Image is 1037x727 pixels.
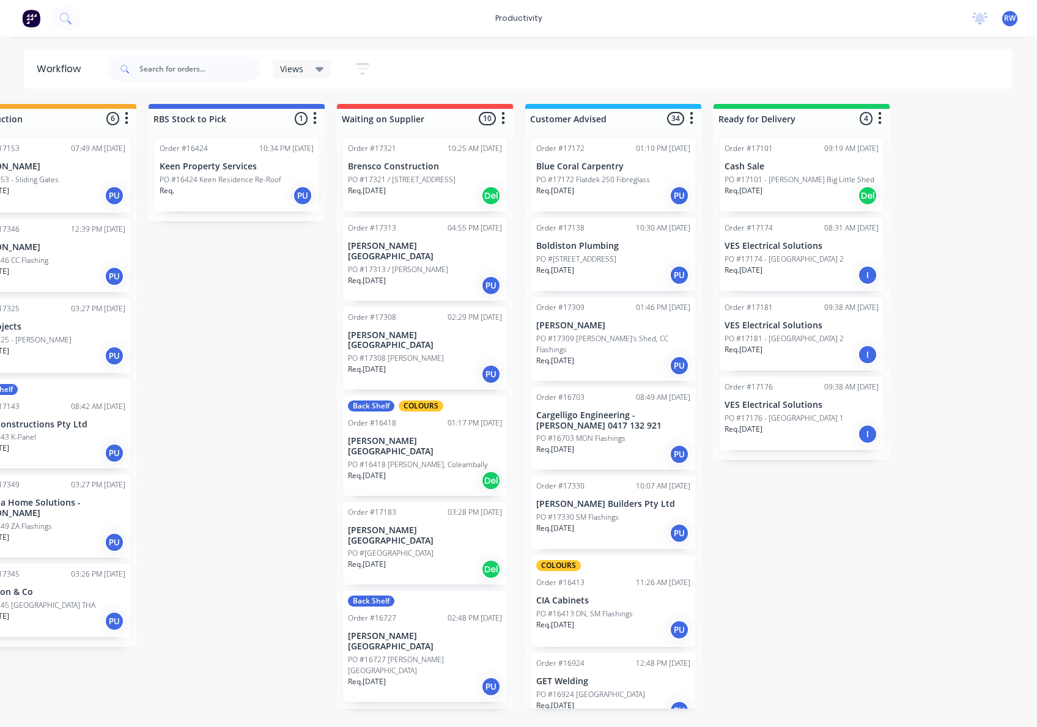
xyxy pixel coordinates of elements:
[725,174,874,185] p: PO #17101 - [PERSON_NAME] Big Little Shed
[105,611,124,631] div: PU
[725,143,773,154] div: Order #17101
[536,241,690,251] p: Boldiston Plumbing
[348,525,502,546] p: [PERSON_NAME][GEOGRAPHIC_DATA]
[293,186,312,205] div: PU
[536,265,574,276] p: Req. [DATE]
[481,677,501,696] div: PU
[725,185,762,196] p: Req. [DATE]
[536,174,650,185] p: PO #17172 Flatdek 250 Fibreglass
[536,560,581,571] div: COLOURS
[670,186,689,205] div: PU
[531,476,695,549] div: Order #1733010:07 AM [DATE][PERSON_NAME] Builders Pty LtdPO #17330 SM FlashingsReq.[DATE]PU
[259,143,314,154] div: 10:34 PM [DATE]
[824,302,879,313] div: 09:38 AM [DATE]
[725,333,844,344] p: PO #17181 - [GEOGRAPHIC_DATA] 2
[536,333,690,355] p: PO #17309 [PERSON_NAME]'s Shed, CC Flashings
[725,344,762,355] p: Req. [DATE]
[22,9,40,28] img: Factory
[536,161,690,172] p: Blue Coral Carpentry
[448,507,502,518] div: 03:28 PM [DATE]
[636,392,690,403] div: 08:49 AM [DATE]
[343,396,507,496] div: Back ShelfCOLOURSOrder #1641801:17 PM [DATE][PERSON_NAME][GEOGRAPHIC_DATA]PO #16418 [PERSON_NAME]...
[531,653,695,726] div: Order #1692412:48 PM [DATE]GET WeldingPO #16924 [GEOGRAPHIC_DATA]Req.[DATE]PU
[536,658,585,669] div: Order #16924
[348,330,502,351] p: [PERSON_NAME][GEOGRAPHIC_DATA]
[448,613,502,624] div: 02:48 PM [DATE]
[531,297,695,381] div: Order #1730901:46 PM [DATE][PERSON_NAME]PO #17309 [PERSON_NAME]'s Shed, CC FlashingsReq.[DATE]PU
[720,377,884,450] div: Order #1717609:38 AM [DATE]VES Electrical SolutionsPO #17176 - [GEOGRAPHIC_DATA] 1Req.[DATE]I
[160,143,208,154] div: Order #16424
[720,218,884,291] div: Order #1717408:31 AM [DATE]VES Electrical SolutionsPO #17174 - [GEOGRAPHIC_DATA] 2Req.[DATE]I
[725,424,762,435] p: Req. [DATE]
[536,320,690,331] p: [PERSON_NAME]
[37,62,87,76] div: Workflow
[160,161,314,172] p: Keen Property Services
[636,143,690,154] div: 01:10 PM [DATE]
[348,353,444,364] p: PO #17308 [PERSON_NAME]
[670,620,689,640] div: PU
[670,701,689,720] div: PU
[348,174,456,185] p: PO #17321 / [STREET_ADDRESS]
[536,392,585,403] div: Order #16703
[725,413,844,424] p: PO #17176 - [GEOGRAPHIC_DATA] 1
[348,559,386,570] p: Req. [DATE]
[670,445,689,464] div: PU
[139,57,260,81] input: Search for orders...
[536,302,585,313] div: Order #17309
[720,138,884,212] div: Order #1710109:19 AM [DATE]Cash SalePO #17101 - [PERSON_NAME] Big Little ShedReq.[DATE]Del
[636,481,690,492] div: 10:07 AM [DATE]
[536,433,626,444] p: PO #16703 MON Flashings
[725,161,879,172] p: Cash Sale
[536,608,633,619] p: PO #16413 DN, SM Flashings
[636,658,690,669] div: 12:48 PM [DATE]
[348,400,394,411] div: Back Shelf
[348,459,488,470] p: PO #16418 [PERSON_NAME], Coleambally
[343,138,507,212] div: Order #1732110:25 AM [DATE]Brensco ConstructionPO #17321 / [STREET_ADDRESS]Req.[DATE]Del
[348,548,434,559] p: PO #[GEOGRAPHIC_DATA]
[105,443,124,463] div: PU
[105,533,124,552] div: PU
[858,424,877,444] div: I
[343,502,507,585] div: Order #1718303:28 PM [DATE][PERSON_NAME][GEOGRAPHIC_DATA]PO #[GEOGRAPHIC_DATA]Req.[DATE]Del
[531,387,695,470] div: Order #1670308:49 AM [DATE]Cargelligo Engineering - [PERSON_NAME] 0417 132 921PO #16703 MON Flash...
[858,345,877,364] div: I
[536,523,574,534] p: Req. [DATE]
[824,143,879,154] div: 09:19 AM [DATE]
[105,186,124,205] div: PU
[348,241,502,262] p: [PERSON_NAME][GEOGRAPHIC_DATA]
[536,143,585,154] div: Order #17172
[725,382,773,393] div: Order #17176
[489,9,548,28] div: productivity
[824,223,879,234] div: 08:31 AM [DATE]
[160,174,281,185] p: PO #16424 Keen Residence Re-Roof
[1004,13,1016,24] span: RW
[725,302,773,313] div: Order #17181
[481,364,501,384] div: PU
[448,223,502,234] div: 04:55 PM [DATE]
[725,400,879,410] p: VES Electrical Solutions
[636,223,690,234] div: 10:30 AM [DATE]
[348,507,396,518] div: Order #17183
[343,591,507,702] div: Back ShelfOrder #1672702:48 PM [DATE][PERSON_NAME][GEOGRAPHIC_DATA]PO #16727 [PERSON_NAME][GEOGRA...
[71,479,125,490] div: 03:27 PM [DATE]
[536,223,585,234] div: Order #17138
[348,312,396,323] div: Order #17308
[536,185,574,196] p: Req. [DATE]
[725,320,879,331] p: VES Electrical Solutions
[670,265,689,285] div: PU
[71,224,125,235] div: 12:39 PM [DATE]
[536,444,574,455] p: Req. [DATE]
[725,254,844,265] p: PO #17174 - [GEOGRAPHIC_DATA] 2
[636,577,690,588] div: 11:26 AM [DATE]
[399,400,443,411] div: COLOURS
[536,700,574,711] p: Req. [DATE]
[71,401,125,412] div: 08:42 AM [DATE]
[71,303,125,314] div: 03:27 PM [DATE]
[670,523,689,543] div: PU
[348,223,396,234] div: Order #17313
[536,512,619,523] p: PO #17330 SM Flashings
[348,436,502,457] p: [PERSON_NAME][GEOGRAPHIC_DATA]
[531,218,695,291] div: Order #1713810:30 AM [DATE]Boldiston PlumbingPO #[STREET_ADDRESS]Req.[DATE]PU
[448,143,502,154] div: 10:25 AM [DATE]
[448,418,502,429] div: 01:17 PM [DATE]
